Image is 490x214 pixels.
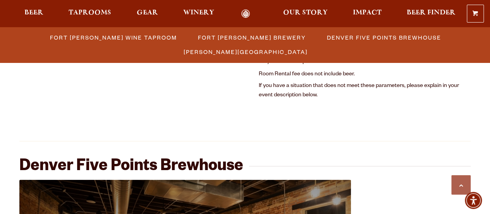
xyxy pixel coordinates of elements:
span: Impact [353,10,382,16]
span: Taprooms [69,10,111,16]
span: Gear [137,10,158,16]
a: Odell Home [231,9,260,18]
span: Fort [PERSON_NAME] Brewery [198,32,306,43]
span: [PERSON_NAME][GEOGRAPHIC_DATA] [184,46,308,57]
span: Beer [24,10,43,16]
span: Winery [183,10,214,16]
li: Room Rental fee does not include beer. [258,68,471,81]
p: If you have a situation that does not meet these parameters, please explain in your event descrip... [258,81,471,100]
a: Fort [PERSON_NAME] Brewery [193,32,310,43]
h2: Denver Five Points Brewhouse [19,158,243,176]
a: Taprooms [64,9,116,18]
a: Impact [348,9,387,18]
span: Our Story [283,10,328,16]
a: Winery [178,9,219,18]
a: Scroll to top [451,175,471,195]
a: Denver Five Points Brewhouse [322,32,445,43]
div: Accessibility Menu [465,192,482,209]
span: Beer Finder [407,10,456,16]
span: Denver Five Points Brewhouse [327,32,441,43]
a: [PERSON_NAME][GEOGRAPHIC_DATA] [179,46,311,57]
span: Fort [PERSON_NAME] Wine Taproom [50,32,177,43]
a: Gear [132,9,163,18]
a: Beer [19,9,48,18]
a: Beer Finder [402,9,461,18]
a: Fort [PERSON_NAME] Wine Taproom [45,32,181,43]
a: Our Story [278,9,333,18]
